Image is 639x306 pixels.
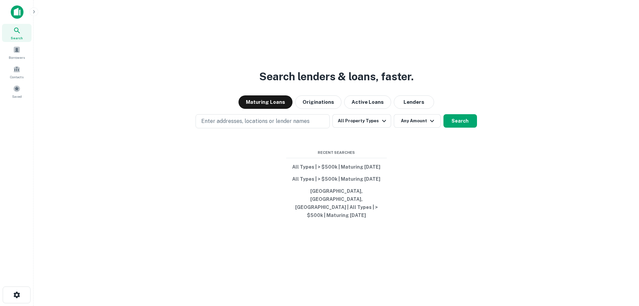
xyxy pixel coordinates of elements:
p: Enter addresses, locations or lender names [201,117,310,125]
span: Saved [12,94,22,99]
span: Contacts [10,74,23,80]
button: [GEOGRAPHIC_DATA], [GEOGRAPHIC_DATA], [GEOGRAPHIC_DATA] | All Types | > $500k | Maturing [DATE] [286,185,387,221]
button: Active Loans [344,95,391,109]
button: Any Amount [394,114,441,128]
a: Borrowers [2,43,32,61]
button: Originations [295,95,341,109]
button: Maturing Loans [238,95,292,109]
h3: Search lenders & loans, faster. [259,69,414,85]
button: Enter addresses, locations or lender names [196,114,330,128]
a: Saved [2,82,32,100]
span: Recent Searches [286,150,387,156]
span: Search [11,35,23,41]
button: Search [443,114,477,128]
a: Search [2,24,32,42]
span: Borrowers [9,55,25,60]
a: Contacts [2,63,32,81]
button: All Types | > $500k | Maturing [DATE] [286,173,387,185]
button: Lenders [394,95,434,109]
button: All Property Types [332,114,391,128]
button: All Types | > $500k | Maturing [DATE] [286,161,387,173]
img: capitalize-icon.png [11,5,23,19]
iframe: Chat Widget [605,252,639,285]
